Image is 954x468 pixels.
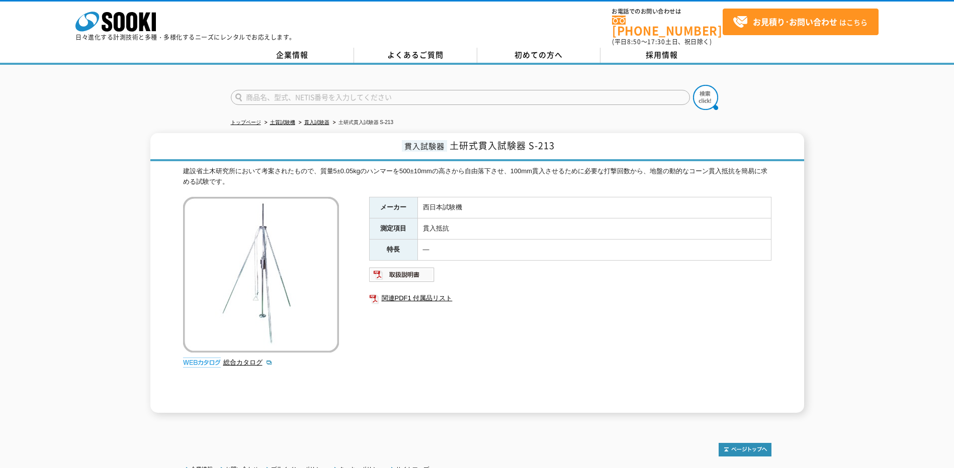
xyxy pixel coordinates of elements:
[369,292,771,305] a: 関連PDF1 付属品リスト
[627,37,641,46] span: 8:50
[477,48,600,63] a: 初めての方へ
[600,48,724,63] a: 採用情報
[369,273,435,281] a: 取扱説明書
[183,197,339,353] img: 土研式貫入試験器 S-213
[723,9,879,35] a: お見積り･お問い合わせはこちら
[450,139,555,152] span: 土研式貫入試験器 S-213
[733,15,868,30] span: はこちら
[693,85,718,110] img: btn_search.png
[369,267,435,283] img: 取扱説明書
[753,16,837,28] strong: お見積り･お問い合わせ
[612,37,712,46] span: (平日 ～ 土日、祝日除く)
[612,9,723,15] span: お電話でのお問い合わせは
[231,48,354,63] a: 企業情報
[270,120,295,125] a: 土質試験機
[304,120,329,125] a: 貫入試験器
[514,49,563,60] span: 初めての方へ
[231,120,261,125] a: トップページ
[183,166,771,187] div: 建設省土木研究所において考案されたもので、質量5±0.05kgのハンマーを500±10mmの高さから自由落下させ、100mm貫入させるために必要な打撃回数から、地盤の動的なコーン貫入抵抗を簡易に...
[75,34,296,40] p: 日々進化する計測技術と多種・多様化するニーズにレンタルでお応えします。
[417,240,771,261] td: ―
[331,118,393,128] li: 土研式貫入試験器 S-213
[612,16,723,36] a: [PHONE_NUMBER]
[719,443,771,456] img: トップページへ
[231,90,690,105] input: 商品名、型式、NETIS番号を入力してください
[402,140,447,152] span: 貫入試験器
[369,197,417,218] th: メーカー
[354,48,477,63] a: よくあるご質問
[417,197,771,218] td: 西日本試験機
[369,218,417,240] th: 測定項目
[647,37,665,46] span: 17:30
[223,359,273,366] a: 総合カタログ
[369,240,417,261] th: 特長
[417,218,771,240] td: 貫入抵抗
[183,358,221,368] img: webカタログ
